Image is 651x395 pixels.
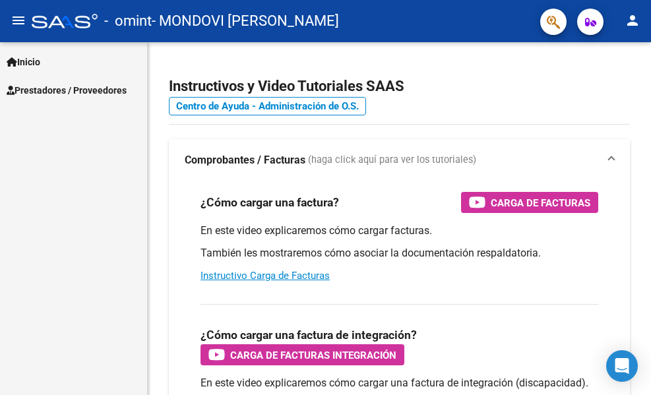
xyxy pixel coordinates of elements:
[201,193,339,212] h3: ¿Cómo cargar una factura?
[201,270,330,282] a: Instructivo Carga de Facturas
[201,224,598,238] p: En este video explicaremos cómo cargar facturas.
[606,350,638,382] div: Open Intercom Messenger
[104,7,152,36] span: - omint
[11,13,26,28] mat-icon: menu
[7,55,40,69] span: Inicio
[185,153,305,167] strong: Comprobantes / Facturas
[169,97,366,115] a: Centro de Ayuda - Administración de O.S.
[308,153,476,167] span: (haga click aquí para ver los tutoriales)
[169,139,630,181] mat-expansion-panel-header: Comprobantes / Facturas (haga click aquí para ver los tutoriales)
[7,83,127,98] span: Prestadores / Proveedores
[152,7,339,36] span: - MONDOVI [PERSON_NAME]
[201,376,598,390] p: En este video explicaremos cómo cargar una factura de integración (discapacidad).
[461,192,598,213] button: Carga de Facturas
[201,246,598,260] p: También les mostraremos cómo asociar la documentación respaldatoria.
[625,13,640,28] mat-icon: person
[491,195,590,211] span: Carga de Facturas
[201,344,404,365] button: Carga de Facturas Integración
[230,347,396,363] span: Carga de Facturas Integración
[201,326,417,344] h3: ¿Cómo cargar una factura de integración?
[169,74,630,99] h2: Instructivos y Video Tutoriales SAAS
